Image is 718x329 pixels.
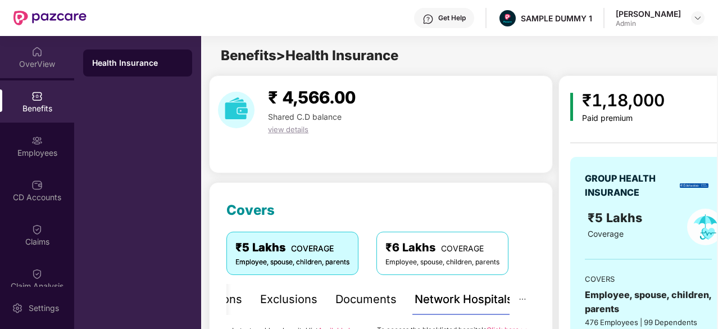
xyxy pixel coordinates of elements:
[31,224,43,235] img: svg+xml;base64,PHN2ZyBpZD0iQ2xhaW0iIHhtbG5zPSJodHRwOi8vd3d3LnczLm9yZy8yMDAwL3N2ZyIgd2lkdGg9IjIwIi...
[218,92,255,128] img: download
[582,114,665,123] div: Paid premium
[268,87,356,107] span: ₹ 4,566.00
[438,13,466,22] div: Get Help
[521,13,592,24] div: SAMPLE DUMMY 1
[12,303,23,314] img: svg+xml;base64,PHN2ZyBpZD0iU2V0dGluZy0yMHgyMCIgeG1sbnM9Imh0dHA6Ly93d3cudzMub3JnLzIwMDAvc3ZnIiB3aW...
[680,183,708,188] img: insurerLogo
[441,244,484,253] span: COVERAGE
[31,179,43,191] img: svg+xml;base64,PHN2ZyBpZD0iQ0RfQWNjb3VudHMiIGRhdGEtbmFtZT0iQ0QgQWNjb3VudHMiIHhtbG5zPSJodHRwOi8vd3...
[226,202,275,218] span: Covers
[291,244,334,253] span: COVERAGE
[31,46,43,57] img: svg+xml;base64,PHN2ZyBpZD0iSG9tZSIgeG1sbnM9Imh0dHA6Ly93d3cudzMub3JnLzIwMDAvc3ZnIiB3aWR0aD0iMjAiIG...
[385,257,499,268] div: Employee, spouse, children, parents
[235,257,349,268] div: Employee, spouse, children, parents
[588,210,646,225] span: ₹5 Lakhs
[693,13,702,22] img: svg+xml;base64,PHN2ZyBpZD0iRHJvcGRvd24tMzJ4MzIiIHhtbG5zPSJodHRwOi8vd3d3LnczLm9yZy8yMDAwL3N2ZyIgd2...
[268,125,308,134] span: view details
[510,284,535,315] button: ellipsis
[616,8,681,19] div: [PERSON_NAME]
[570,93,573,121] img: icon
[260,291,317,308] div: Exclusions
[31,91,43,102] img: svg+xml;base64,PHN2ZyBpZD0iQmVuZWZpdHMiIHhtbG5zPSJodHRwOi8vd3d3LnczLm9yZy8yMDAwL3N2ZyIgd2lkdGg9Ij...
[519,295,526,303] span: ellipsis
[92,57,183,69] div: Health Insurance
[235,239,349,256] div: ₹5 Lakhs
[415,291,513,308] div: Network Hospitals
[616,19,681,28] div: Admin
[385,239,499,256] div: ₹6 Lakhs
[221,47,398,64] span: Benefits > Health Insurance
[588,229,624,238] span: Coverage
[499,10,516,26] img: Pazcare_Alternative_logo-01-01.png
[585,273,712,285] div: COVERS
[585,288,712,316] div: Employee, spouse, children, parents
[13,11,87,25] img: New Pazcare Logo
[585,172,676,200] div: GROUP HEALTH INSURANCE
[25,303,62,314] div: Settings
[335,291,397,308] div: Documents
[31,268,43,280] img: svg+xml;base64,PHN2ZyBpZD0iQ2xhaW0iIHhtbG5zPSJodHRwOi8vd3d3LnczLm9yZy8yMDAwL3N2ZyIgd2lkdGg9IjIwIi...
[582,87,665,114] div: ₹1,18,000
[31,135,43,146] img: svg+xml;base64,PHN2ZyBpZD0iRW1wbG95ZWVzIiB4bWxucz0iaHR0cDovL3d3dy53My5vcmcvMjAwMC9zdmciIHdpZHRoPS...
[585,317,712,328] div: 476 Employees | 99 Dependents
[422,13,434,25] img: svg+xml;base64,PHN2ZyBpZD0iSGVscC0zMngzMiIgeG1sbnM9Imh0dHA6Ly93d3cudzMub3JnLzIwMDAvc3ZnIiB3aWR0aD...
[268,112,342,121] span: Shared C.D balance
